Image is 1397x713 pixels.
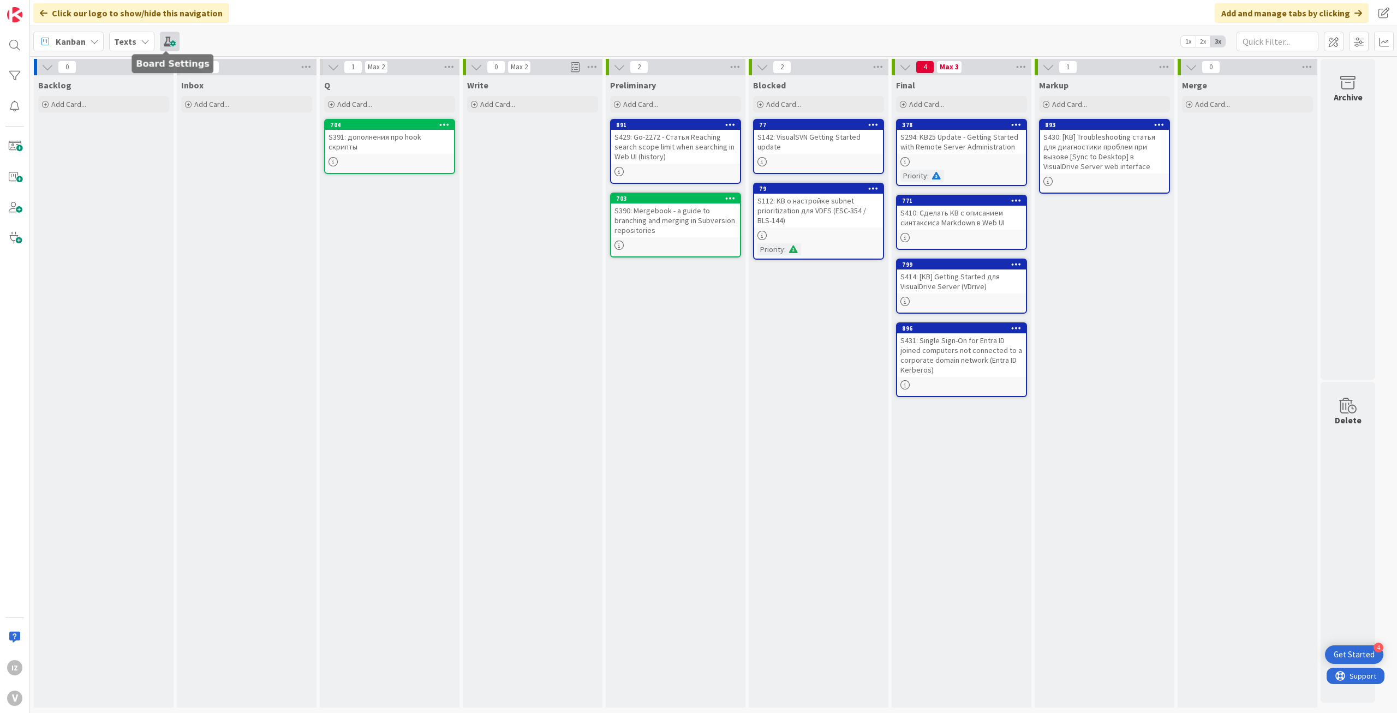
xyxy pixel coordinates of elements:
span: Inbox [181,80,204,91]
span: Kanban [56,35,86,48]
div: 704 [330,121,454,129]
span: Add Card... [623,99,658,109]
div: 703 [611,194,740,203]
b: Texts [114,36,136,47]
div: 771 [897,196,1026,206]
span: 3x [1210,36,1225,47]
div: V [7,691,22,706]
a: 893S430: [KB] Troubleshooting статья для диагностики проблем при вызове [Sync to Desktop] в Visua... [1039,119,1170,194]
div: S142: VisualSVN Getting Started update [754,130,883,154]
span: Add Card... [337,99,372,109]
div: Max 2 [511,64,528,70]
span: : [927,170,929,182]
div: Max 2 [368,64,385,70]
div: 79 [759,185,883,193]
div: 77 [754,120,883,130]
div: 703S390: Mergebook - a guide to branching and merging in Subversion repositories [611,194,740,237]
div: Delete [1335,414,1362,427]
span: 1x [1181,36,1196,47]
div: S390: Mergebook - a guide to branching and merging in Subversion repositories [611,203,740,237]
span: 1 [344,61,362,74]
div: 378S294: KB25 Update - Getting Started with Remote Server Administration [897,120,1026,154]
a: 704S391: дополнения про hook скрипты [324,119,455,174]
span: Add Card... [480,99,515,109]
div: S429: Go-2272 - Статья Reaching search scope limit when searching in Web UI (history) [611,130,740,164]
div: 799 [897,260,1026,269]
span: Final [896,80,915,91]
div: 896 [897,323,1026,333]
span: Backlog [38,80,71,91]
span: Blocked [753,80,786,91]
span: 1 [1059,61,1077,74]
span: Add Card... [1195,99,1230,109]
span: 0 [1202,61,1220,74]
div: Max 3 [940,64,959,70]
div: S431: Single Sign-On for Entra ID joined computers not connected to a corporate domain network (E... [897,333,1026,377]
span: Write [467,80,488,91]
a: 896S431: Single Sign-On for Entra ID joined computers not connected to a corporate domain network... [896,322,1027,397]
span: Add Card... [194,99,229,109]
span: Merge [1182,80,1207,91]
img: Visit kanbanzone.com [7,7,22,22]
span: : [784,243,786,255]
span: Add Card... [51,99,86,109]
a: 79S112: KB о настройке subnet prioritization для VDFS (ESC-354 / BLS-144)Priority: [753,183,884,260]
div: 893S430: [KB] Troubleshooting статья для диагностики проблем при вызове [Sync to Desktop] в Visua... [1040,120,1169,173]
div: S430: [KB] Troubleshooting статья для диагностики проблем при вызове [Sync to Desktop] в VisualDr... [1040,130,1169,173]
a: 77S142: VisualSVN Getting Started update [753,119,884,174]
div: 799 [902,261,1026,268]
span: 2 [773,61,791,74]
span: 2 [630,61,648,74]
div: 891 [616,121,740,129]
a: 799S414: [KB] Getting Started для VisualDrive Server (VDrive) [896,259,1027,314]
div: Click our logo to show/hide this navigation [33,3,229,23]
div: 799S414: [KB] Getting Started для VisualDrive Server (VDrive) [897,260,1026,293]
span: Add Card... [909,99,944,109]
div: 77 [759,121,883,129]
span: Markup [1039,80,1068,91]
a: 703S390: Mergebook - a guide to branching and merging in Subversion repositories [610,193,741,257]
a: 378S294: KB25 Update - Getting Started with Remote Server AdministrationPriority: [896,119,1027,186]
span: Q [324,80,330,91]
div: Get Started [1334,649,1375,660]
div: 896S431: Single Sign-On for Entra ID joined computers not connected to a corporate domain network... [897,323,1026,377]
div: S294: KB25 Update - Getting Started with Remote Server Administration [897,130,1026,154]
div: S391: дополнения про hook скрипты [325,130,454,154]
div: 77S142: VisualSVN Getting Started update [754,120,883,154]
span: 0 [487,61,505,74]
div: 703 [616,195,740,202]
div: 378 [902,121,1026,129]
div: S410: Сделать KB с описанием синтаксиса Markdown в Web UI [897,206,1026,230]
div: S414: [KB] Getting Started для VisualDrive Server (VDrive) [897,269,1026,293]
div: 704S391: дополнения про hook скрипты [325,120,454,154]
div: 79S112: KB о настройке subnet prioritization для VDFS (ESC-354 / BLS-144) [754,184,883,227]
div: Priority [757,243,784,255]
div: 378 [897,120,1026,130]
div: Add and manage tabs by clicking [1215,3,1369,23]
span: Add Card... [1052,99,1087,109]
div: Archive [1334,91,1363,104]
span: 4 [916,61,934,74]
div: 896 [902,325,1026,332]
span: 2x [1196,36,1210,47]
div: 704 [325,120,454,130]
a: 891S429: Go-2272 - Статья Reaching search scope limit when searching in Web UI (history) [610,119,741,184]
h5: Board Settings [136,58,209,69]
span: Support [23,2,50,15]
input: Quick Filter... [1237,32,1318,51]
span: Add Card... [766,99,801,109]
div: 893 [1040,120,1169,130]
a: 771S410: Сделать KB с описанием синтаксиса Markdown в Web UI [896,195,1027,250]
div: 771S410: Сделать KB с описанием синтаксиса Markdown в Web UI [897,196,1026,230]
div: Priority [900,170,927,182]
div: IZ [7,660,22,675]
div: 891S429: Go-2272 - Статья Reaching search scope limit when searching in Web UI (history) [611,120,740,164]
span: Preliminary [610,80,656,91]
div: Open Get Started checklist, remaining modules: 4 [1325,645,1383,664]
div: 771 [902,197,1026,205]
div: 4 [1374,643,1383,652]
div: S112: KB о настройке subnet prioritization для VDFS (ESC-354 / BLS-144) [754,194,883,227]
div: 79 [754,184,883,194]
div: 893 [1045,121,1169,129]
span: 0 [58,61,76,74]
